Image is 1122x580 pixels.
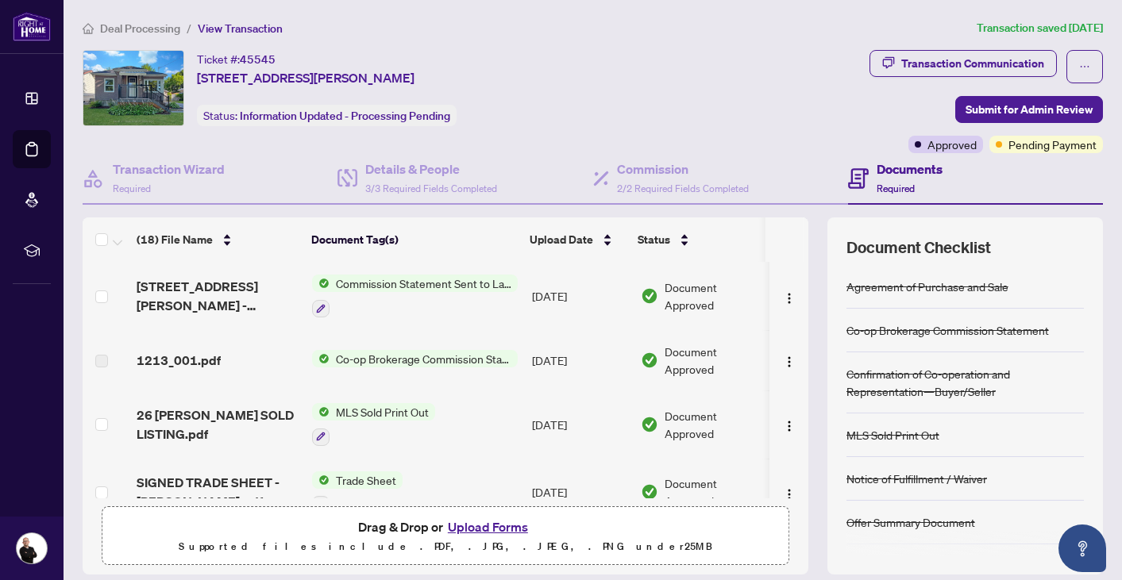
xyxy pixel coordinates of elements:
span: Upload Date [530,231,593,248]
img: Status Icon [312,275,330,292]
article: Transaction saved [DATE] [977,19,1103,37]
span: 1213_001.pdf [137,351,221,370]
button: Open asap [1058,524,1106,572]
p: Supported files include .PDF, .JPG, .JPEG, .PNG under 25 MB [112,537,779,556]
span: View Transaction [198,21,283,36]
th: Status [631,217,766,262]
button: Status IconCommission Statement Sent to Lawyer [312,275,518,317]
h4: Transaction Wizard [113,159,225,179]
img: Document Status [641,287,658,305]
span: (18) File Name [137,231,213,248]
img: Logo [783,292,796,305]
span: ellipsis [1079,61,1090,72]
th: Upload Date [523,217,631,262]
span: Information Updated - Processing Pending [240,109,450,123]
button: Logo [777,283,802,309]
span: MLS Sold Print Out [330,403,435,421]
span: Submit for Admin Review [966,97,1093,122]
h4: Documents [877,159,943,179]
span: Commission Statement Sent to Lawyer [330,275,518,292]
span: Required [113,182,151,194]
span: Required [877,182,915,194]
button: Status IconCo-op Brokerage Commission Statement [312,350,518,367]
img: IMG-X12296867_1.jpg [83,51,183,125]
span: Deal Processing [100,21,180,36]
span: Drag & Drop or [358,517,533,537]
th: Document Tag(s) [305,217,523,262]
button: Transaction Communication [869,50,1057,77]
span: Co-op Brokerage Commission Statement [330,350,518,367]
div: Agreement of Purchase and Sale [846,278,1008,295]
span: Document Checklist [846,236,991,259]
div: Status: [197,105,457,126]
td: [DATE] [526,262,634,330]
span: 3/3 Required Fields Completed [365,182,497,194]
button: Logo [777,412,802,437]
span: home [83,23,94,34]
div: Notice of Fulfillment / Waiver [846,470,987,487]
div: Offer Summary Document [846,513,975,531]
img: Document Status [641,351,658,369]
span: Status [638,231,670,248]
span: Document Approved [665,343,764,378]
img: Logo [783,355,796,368]
span: [STREET_ADDRESS][PERSON_NAME] [197,68,414,87]
h4: Commission [617,159,749,179]
img: Document Status [641,483,658,501]
li: / [187,19,191,37]
span: SIGNED TRADE SHEET - [PERSON_NAME].pdf [137,473,299,511]
span: 2/2 Required Fields Completed [617,182,749,194]
button: Submit for Admin Review [955,96,1103,123]
div: Ticket #: [197,50,276,68]
span: Document Approved [665,474,764,509]
span: Document Approved [665,407,764,442]
button: Upload Forms [443,517,533,537]
img: Status Icon [312,403,330,421]
td: [DATE] [526,390,634,459]
button: Status IconMLS Sold Print Out [312,403,435,446]
button: Status IconTrade Sheet [312,471,403,514]
span: Drag & Drop orUpload FormsSupported files include .PDF, .JPG, .JPEG, .PNG under25MB [102,507,788,566]
button: Logo [777,348,802,373]
td: [DATE] [526,459,634,527]
img: Status Icon [312,350,330,367]
div: MLS Sold Print Out [846,426,939,444]
div: Confirmation of Co-operation and Representation—Buyer/Seller [846,365,1084,400]
img: logo [13,12,51,41]
th: (18) File Name [130,217,305,262]
span: 26 [PERSON_NAME] SOLD LISTING.pdf [137,405,299,444]
span: Pending Payment [1008,136,1097,153]
img: Logo [783,488,796,501]
span: 45545 [240,52,276,67]
img: Document Status [641,416,658,433]
span: Document Approved [665,278,764,313]
h4: Details & People [365,159,497,179]
img: Logo [783,420,796,432]
img: Profile Icon [17,533,47,563]
td: [DATE] [526,330,634,390]
div: Co-op Brokerage Commission Statement [846,321,1049,339]
span: [STREET_ADDRESS][PERSON_NAME] - INVOICE.pdf [137,277,299,315]
span: Approved [927,136,977,153]
button: Logo [777,479,802,505]
img: Status Icon [312,471,330,489]
span: Trade Sheet [330,471,403,489]
div: Transaction Communication [901,51,1044,76]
